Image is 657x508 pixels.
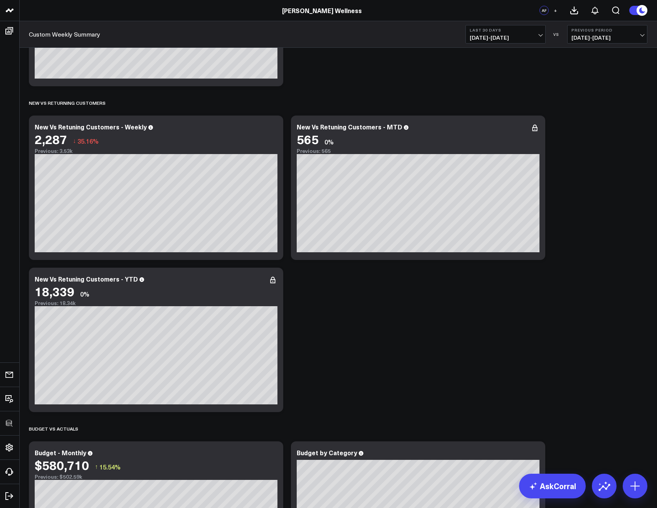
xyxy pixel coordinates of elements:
[470,35,541,41] span: [DATE] - [DATE]
[99,463,121,471] span: 15.54%
[297,148,539,154] div: Previous: 565
[554,8,557,13] span: +
[29,94,106,112] div: NEW VS RETURNING CUSTOMERS
[282,6,362,15] a: [PERSON_NAME] Wellness
[29,420,78,438] div: Budget vs Actuals
[95,462,98,472] span: ↑
[297,132,319,146] div: 565
[519,474,586,498] a: AskCorral
[571,28,643,32] b: Previous Period
[297,122,402,131] div: New Vs Retuning Customers - MTD
[549,32,563,37] div: VS
[551,6,560,15] button: +
[35,448,86,457] div: Budget - Monthly
[29,30,100,39] a: Custom Weekly Summary
[73,136,76,146] span: ↓
[35,284,74,298] div: 18,339
[539,6,549,15] div: AF
[35,300,277,306] div: Previous: 18.34k
[35,458,89,472] div: $580,710
[80,290,89,298] div: 0%
[2,416,17,430] a: SQL Client
[470,28,541,32] b: Last 30 Days
[77,137,99,145] span: 35.16%
[35,148,277,154] div: Previous: 3.53k
[567,25,647,44] button: Previous Period[DATE]-[DATE]
[324,137,334,146] div: 0%
[35,122,147,131] div: New Vs Retuning Customers - Weekly
[571,35,643,41] span: [DATE] - [DATE]
[465,25,546,44] button: Last 30 Days[DATE]-[DATE]
[35,132,67,146] div: 2,287
[297,448,357,457] div: Budget by Category
[35,275,138,283] div: New Vs Retuning Customers - YTD
[2,489,17,503] a: Log Out
[35,474,277,480] div: Previous: $502.59k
